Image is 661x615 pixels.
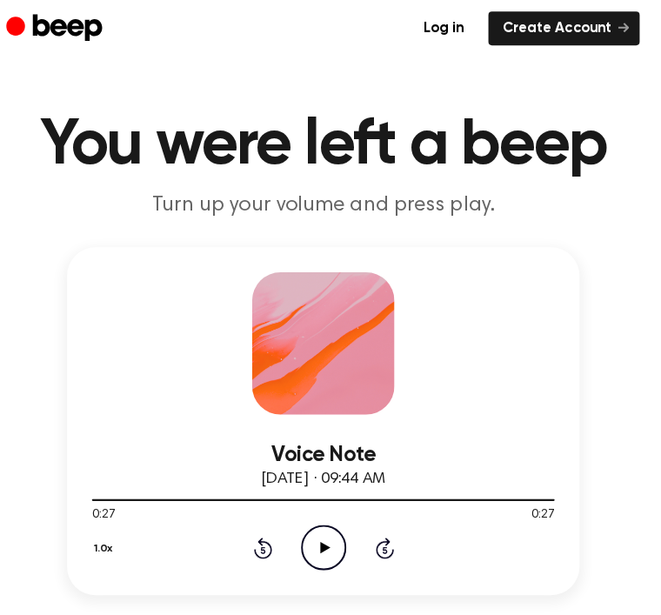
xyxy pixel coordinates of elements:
a: Beep [21,11,119,45]
span: 0:27 [534,495,557,513]
h1: You were left a beep [21,111,640,174]
h3: Voice Note [104,433,557,457]
span: [DATE] · 09:44 AM [270,461,391,477]
p: Turn up your volume and press play. [21,188,640,214]
a: Log in [415,11,482,44]
span: 0:27 [104,495,127,513]
a: Create Account [492,11,640,44]
button: 1.0x [104,522,131,551]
